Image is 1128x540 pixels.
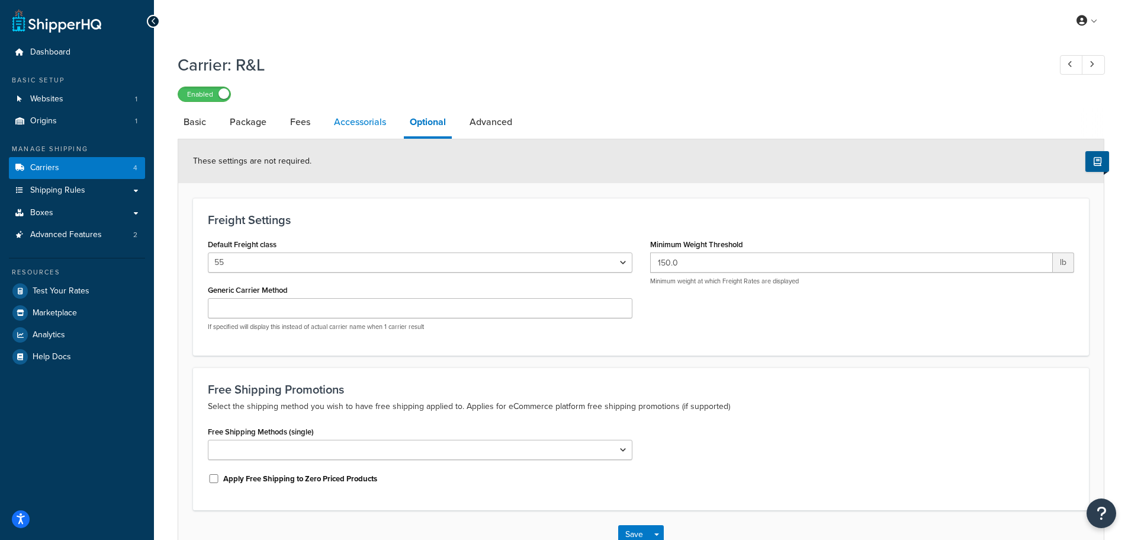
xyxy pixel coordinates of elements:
span: Shipping Rules [30,186,85,196]
a: Shipping Rules [9,180,145,202]
span: lb [1053,253,1074,273]
span: Help Docs [33,352,71,362]
span: Test Your Rates [33,286,89,296]
div: Basic Setup [9,75,145,85]
a: Boxes [9,202,145,224]
span: Advanced Features [30,230,102,240]
p: Minimum weight at which Freight Rates are displayed [650,277,1075,286]
span: Websites [30,94,63,104]
button: Show Help Docs [1085,151,1109,172]
li: Websites [9,88,145,110]
span: Dashboard [30,47,70,57]
label: Minimum Weight Threshold [650,240,743,249]
span: 2 [133,230,137,240]
span: Analytics [33,330,65,340]
label: Free Shipping Methods (single) [208,427,314,436]
a: Accessorials [328,108,392,136]
a: Next Record [1082,55,1105,75]
h3: Freight Settings [208,213,1074,226]
a: Marketplace [9,302,145,324]
button: Open Resource Center [1087,499,1116,528]
a: Carriers4 [9,157,145,179]
a: Advanced Features2 [9,224,145,246]
p: Select the shipping method you wish to have free shipping applied to. Applies for eCommerce platf... [208,400,1074,414]
li: Carriers [9,157,145,179]
span: 4 [133,163,137,173]
a: Previous Record [1060,55,1083,75]
a: Help Docs [9,346,145,368]
a: Basic [178,108,212,136]
span: 1 [135,116,137,126]
li: Advanced Features [9,224,145,246]
span: Carriers [30,163,59,173]
a: Advanced [464,108,518,136]
h3: Free Shipping Promotions [208,383,1074,396]
a: Test Your Rates [9,280,145,302]
label: Apply Free Shipping to Zero Priced Products [223,474,377,484]
a: Analytics [9,324,145,346]
label: Generic Carrier Method [208,286,288,295]
a: Origins1 [9,110,145,132]
span: Marketplace [33,308,77,318]
a: Fees [284,108,316,136]
span: 1 [135,94,137,104]
span: Origins [30,116,57,126]
a: Dashboard [9,41,145,63]
span: These settings are not required. [193,155,311,167]
div: Manage Shipping [9,144,145,154]
li: Origins [9,110,145,132]
label: Default Freight class [208,240,277,249]
a: Package [224,108,272,136]
p: If specified will display this instead of actual carrier name when 1 carrier result [208,322,632,331]
label: Enabled [178,87,230,101]
a: Optional [404,108,452,139]
span: Boxes [30,208,53,218]
a: Websites1 [9,88,145,110]
div: Resources [9,267,145,277]
h1: Carrier: R&L [178,53,1038,76]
